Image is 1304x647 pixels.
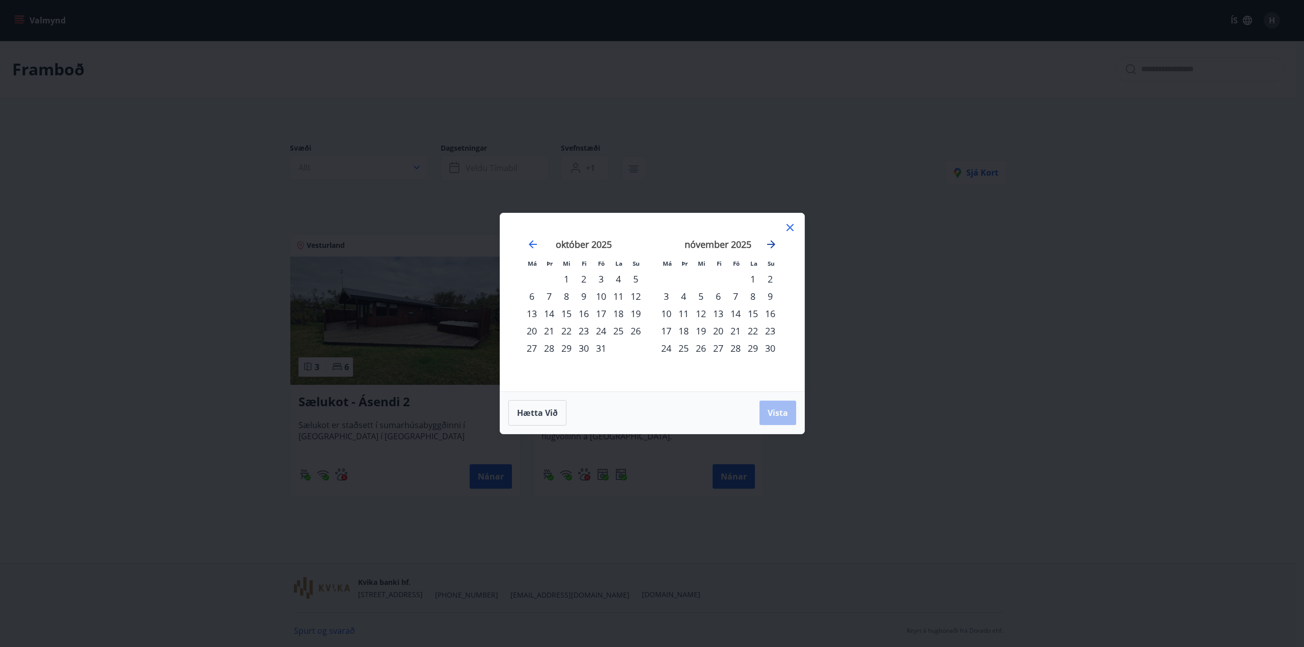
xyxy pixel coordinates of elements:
[610,270,627,288] div: 4
[627,288,644,305] td: Choose sunnudagur, 12. október 2025 as your check-in date. It’s available.
[592,270,610,288] div: 3
[744,340,762,357] td: Choose laugardagur, 29. nóvember 2025 as your check-in date. It’s available.
[727,288,744,305] td: Choose föstudagur, 7. nóvember 2025 as your check-in date. It’s available.
[540,305,558,322] div: 14
[765,238,777,250] div: Move forward to switch to the next month.
[592,288,610,305] td: Choose föstudagur, 10. október 2025 as your check-in date. It’s available.
[512,226,792,379] div: Calendar
[675,288,692,305] td: Choose þriðjudagur, 4. nóvember 2025 as your check-in date. It’s available.
[527,238,539,250] div: Move backward to switch to the previous month.
[658,340,675,357] div: 24
[627,305,644,322] td: Choose sunnudagur, 19. október 2025 as your check-in date. It’s available.
[762,322,779,340] td: Choose sunnudagur, 23. nóvember 2025 as your check-in date. It’s available.
[558,340,575,357] div: 29
[575,270,592,288] div: 2
[727,322,744,340] td: Choose föstudagur, 21. nóvember 2025 as your check-in date. It’s available.
[523,305,540,322] div: 13
[692,340,710,357] td: Choose miðvikudagur, 26. nóvember 2025 as your check-in date. It’s available.
[727,340,744,357] td: Choose föstudagur, 28. nóvember 2025 as your check-in date. It’s available.
[692,305,710,322] div: 12
[663,260,672,267] small: Má
[658,322,675,340] div: 17
[582,260,587,267] small: Fi
[627,270,644,288] td: Choose sunnudagur, 5. október 2025 as your check-in date. It’s available.
[627,288,644,305] div: 12
[692,322,710,340] div: 19
[556,238,612,250] strong: október 2025
[558,340,575,357] td: Choose miðvikudagur, 29. október 2025 as your check-in date. It’s available.
[658,288,675,305] div: 3
[675,340,692,357] td: Choose þriðjudagur, 25. nóvember 2025 as your check-in date. It’s available.
[675,322,692,340] td: Choose þriðjudagur, 18. nóvember 2025 as your check-in date. It’s available.
[762,288,779,305] div: 9
[575,322,592,340] td: Choose fimmtudagur, 23. október 2025 as your check-in date. It’s available.
[575,288,592,305] div: 9
[744,305,762,322] div: 15
[558,305,575,322] td: Choose miðvikudagur, 15. október 2025 as your check-in date. It’s available.
[558,288,575,305] div: 8
[592,270,610,288] td: Choose föstudagur, 3. október 2025 as your check-in date. It’s available.
[710,340,727,357] td: Choose fimmtudagur, 27. nóvember 2025 as your check-in date. It’s available.
[592,322,610,340] td: Choose föstudagur, 24. október 2025 as your check-in date. It’s available.
[558,270,575,288] div: 1
[658,322,675,340] td: Choose mánudagur, 17. nóvember 2025 as your check-in date. It’s available.
[762,322,779,340] div: 23
[692,305,710,322] td: Choose miðvikudagur, 12. nóvember 2025 as your check-in date. It’s available.
[575,270,592,288] td: Choose fimmtudagur, 2. október 2025 as your check-in date. It’s available.
[592,305,610,322] div: 17
[540,305,558,322] td: Choose þriðjudagur, 14. október 2025 as your check-in date. It’s available.
[592,340,610,357] td: Choose föstudagur, 31. október 2025 as your check-in date. It’s available.
[558,270,575,288] td: Choose miðvikudagur, 1. október 2025 as your check-in date. It’s available.
[517,407,558,418] span: Hætta við
[523,322,540,340] div: 20
[575,288,592,305] td: Choose fimmtudagur, 9. október 2025 as your check-in date. It’s available.
[592,322,610,340] div: 24
[575,305,592,322] td: Choose fimmtudagur, 16. október 2025 as your check-in date. It’s available.
[762,270,779,288] td: Choose sunnudagur, 2. nóvember 2025 as your check-in date. It’s available.
[508,400,566,426] button: Hætta við
[692,288,710,305] td: Choose miðvikudagur, 5. nóvember 2025 as your check-in date. It’s available.
[762,340,779,357] td: Choose sunnudagur, 30. nóvember 2025 as your check-in date. It’s available.
[610,322,627,340] td: Choose laugardagur, 25. október 2025 as your check-in date. It’s available.
[727,340,744,357] div: 28
[744,322,762,340] td: Choose laugardagur, 22. nóvember 2025 as your check-in date. It’s available.
[762,288,779,305] td: Choose sunnudagur, 9. nóvember 2025 as your check-in date. It’s available.
[698,260,705,267] small: Mi
[658,288,675,305] td: Choose mánudagur, 3. nóvember 2025 as your check-in date. It’s available.
[633,260,640,267] small: Su
[710,322,727,340] td: Choose fimmtudagur, 20. nóvember 2025 as your check-in date. It’s available.
[727,305,744,322] td: Choose föstudagur, 14. nóvember 2025 as your check-in date. It’s available.
[710,305,727,322] td: Choose fimmtudagur, 13. nóvember 2025 as your check-in date. It’s available.
[710,340,727,357] div: 27
[575,340,592,357] td: Choose fimmtudagur, 30. október 2025 as your check-in date. It’s available.
[627,322,644,340] td: Choose sunnudagur, 26. október 2025 as your check-in date. It’s available.
[762,305,779,322] div: 16
[768,260,775,267] small: Su
[762,270,779,288] div: 2
[610,288,627,305] div: 11
[627,322,644,340] div: 26
[575,305,592,322] div: 16
[610,322,627,340] div: 25
[710,288,727,305] div: 6
[575,340,592,357] div: 30
[762,305,779,322] td: Choose sunnudagur, 16. nóvember 2025 as your check-in date. It’s available.
[727,288,744,305] div: 7
[658,305,675,322] div: 10
[744,305,762,322] td: Choose laugardagur, 15. nóvember 2025 as your check-in date. It’s available.
[592,288,610,305] div: 10
[523,305,540,322] td: Choose mánudagur, 13. október 2025 as your check-in date. It’s available.
[528,260,537,267] small: Má
[744,270,762,288] td: Choose laugardagur, 1. nóvember 2025 as your check-in date. It’s available.
[744,340,762,357] div: 29
[750,260,757,267] small: La
[540,322,558,340] div: 21
[558,305,575,322] div: 15
[523,288,540,305] td: Choose mánudagur, 6. október 2025 as your check-in date. It’s available.
[717,260,722,267] small: Fi
[675,305,692,322] td: Choose þriðjudagur, 11. nóvember 2025 as your check-in date. It’s available.
[675,305,692,322] div: 11
[658,305,675,322] td: Choose mánudagur, 10. nóvember 2025 as your check-in date. It’s available.
[610,270,627,288] td: Choose laugardagur, 4. október 2025 as your check-in date. It’s available.
[733,260,740,267] small: Fö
